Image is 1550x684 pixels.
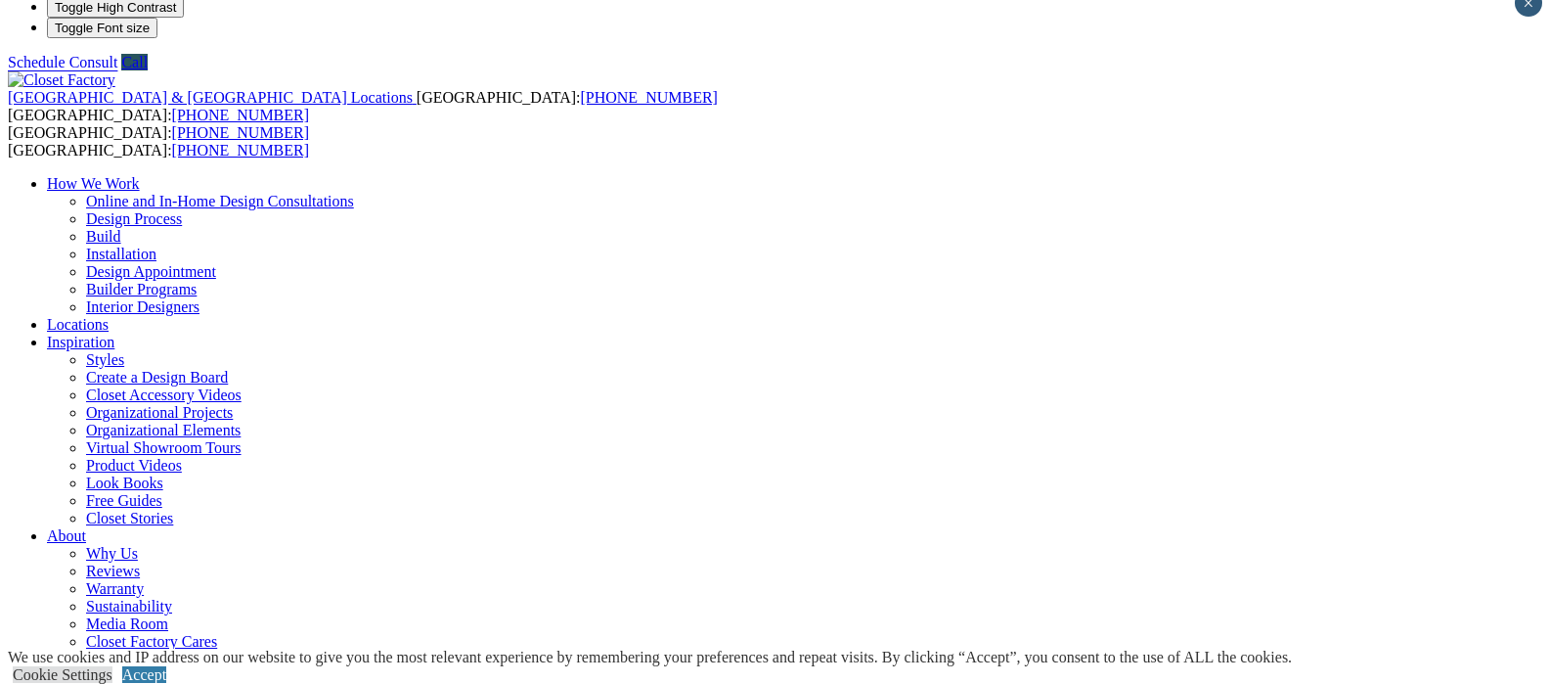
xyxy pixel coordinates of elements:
[86,281,197,297] a: Builder Programs
[172,124,309,141] a: [PHONE_NUMBER]
[8,89,417,106] a: [GEOGRAPHIC_DATA] & [GEOGRAPHIC_DATA] Locations
[86,246,156,262] a: Installation
[580,89,717,106] a: [PHONE_NUMBER]
[86,580,144,597] a: Warranty
[8,54,117,70] a: Schedule Consult
[86,439,242,456] a: Virtual Showroom Tours
[86,404,233,421] a: Organizational Projects
[122,666,166,683] a: Accept
[86,510,173,526] a: Closet Stories
[86,545,138,562] a: Why Us
[47,316,109,333] a: Locations
[47,334,114,350] a: Inspiration
[86,598,172,615] a: Sustainability
[86,492,162,509] a: Free Guides
[8,71,115,89] img: Closet Factory
[55,21,150,35] span: Toggle Font size
[86,616,168,632] a: Media Room
[172,107,309,123] a: [PHONE_NUMBER]
[86,351,124,368] a: Styles
[121,54,148,70] a: Call
[86,422,241,438] a: Organizational Elements
[47,175,140,192] a: How We Work
[86,563,140,579] a: Reviews
[47,18,157,38] button: Toggle Font size
[8,89,718,123] span: [GEOGRAPHIC_DATA]: [GEOGRAPHIC_DATA]:
[86,193,354,209] a: Online and In-Home Design Consultations
[172,142,309,159] a: [PHONE_NUMBER]
[86,633,217,650] a: Closet Factory Cares
[13,666,112,683] a: Cookie Settings
[86,457,182,474] a: Product Videos
[86,210,182,227] a: Design Process
[86,298,199,315] a: Interior Designers
[8,649,1292,666] div: We use cookies and IP address on our website to give you the most relevant experience by remember...
[8,89,413,106] span: [GEOGRAPHIC_DATA] & [GEOGRAPHIC_DATA] Locations
[86,387,242,403] a: Closet Accessory Videos
[86,263,216,280] a: Design Appointment
[86,228,121,245] a: Build
[86,475,163,491] a: Look Books
[86,369,228,386] a: Create a Design Board
[8,124,309,159] span: [GEOGRAPHIC_DATA]: [GEOGRAPHIC_DATA]:
[47,527,86,544] a: About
